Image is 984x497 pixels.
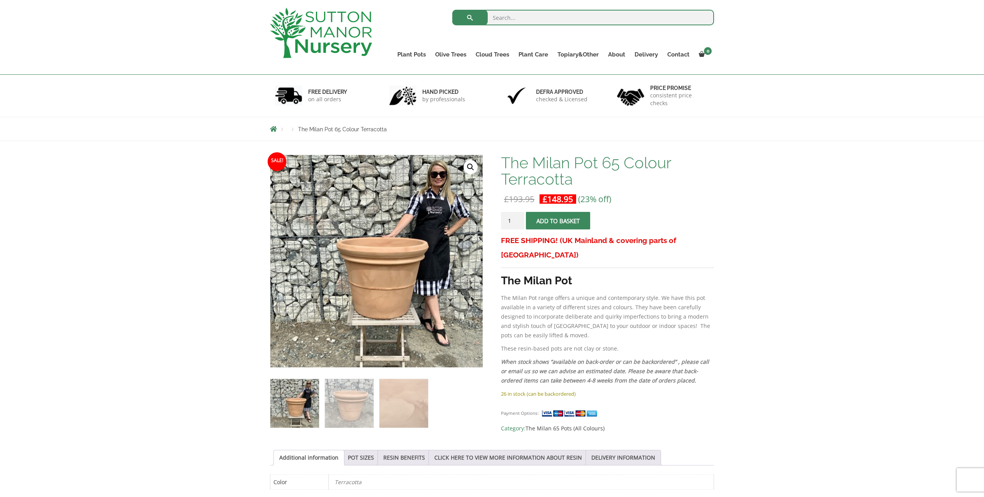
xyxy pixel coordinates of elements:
[501,274,572,287] strong: The Milan Pot
[504,194,534,204] bdi: 193.95
[501,212,524,229] input: Product quantity
[704,47,712,55] span: 0
[663,49,694,60] a: Contact
[393,49,430,60] a: Plant Pots
[471,49,514,60] a: Cloud Trees
[501,293,714,340] p: The Milan Pot range offers a unique and contemporary style. We have this pot available in a varie...
[501,358,709,384] em: When stock shows “available on back-order or can be backordered” , please call or email us so we ...
[536,88,587,95] h6: Defra approved
[501,155,714,187] h1: The Milan Pot 65 Colour Terracotta
[541,409,600,418] img: payment supported
[279,450,339,465] a: Additional information
[536,95,587,103] p: checked & Licensed
[694,49,714,60] a: 0
[501,389,714,398] p: 26 in stock (can be backordered)
[504,194,509,204] span: £
[603,49,630,60] a: About
[630,49,663,60] a: Delivery
[543,194,547,204] span: £
[383,450,425,465] a: RESIN BENEFITS
[578,194,611,204] span: (23% off)
[308,95,347,103] p: on all orders
[422,88,465,95] h6: hand picked
[298,126,387,132] span: The Milan Pot 65 Colour Terracotta
[308,88,347,95] h6: FREE DELIVERY
[389,86,416,106] img: 2.jpg
[422,95,465,103] p: by professionals
[452,10,714,25] input: Search...
[270,379,319,428] img: The Milan Pot 65 Colour Terracotta
[335,475,708,489] p: Terracotta
[270,474,329,489] th: Color
[275,86,302,106] img: 1.jpg
[650,85,709,92] h6: Price promise
[526,212,590,229] button: Add to basket
[501,233,714,262] h3: FREE SHIPPING! (UK Mainland & covering parts of [GEOGRAPHIC_DATA])
[268,152,286,171] span: Sale!
[270,474,714,490] table: Product Details
[270,126,714,132] nav: Breadcrumbs
[501,424,714,433] span: Category:
[501,410,539,416] small: Payment Options:
[501,344,714,353] p: These resin-based pots are not clay or stone.
[650,92,709,107] p: consistent price checks
[543,194,573,204] bdi: 148.95
[434,450,582,465] a: CLICK HERE TO VIEW MORE INFORMATION ABOUT RESIN
[270,8,372,58] img: logo
[348,450,374,465] a: POT SIZES
[526,425,605,432] a: The Milan 65 Pots (All Colours)
[464,160,478,174] a: View full-screen image gallery
[591,450,655,465] a: DELIVERY INFORMATION
[379,379,428,428] img: The Milan Pot 65 Colour Terracotta - Image 3
[514,49,553,60] a: Plant Care
[430,49,471,60] a: Olive Trees
[325,379,374,428] img: The Milan Pot 65 Colour Terracotta - Image 2
[503,86,530,106] img: 3.jpg
[617,84,644,108] img: 4.jpg
[553,49,603,60] a: Topiary&Other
